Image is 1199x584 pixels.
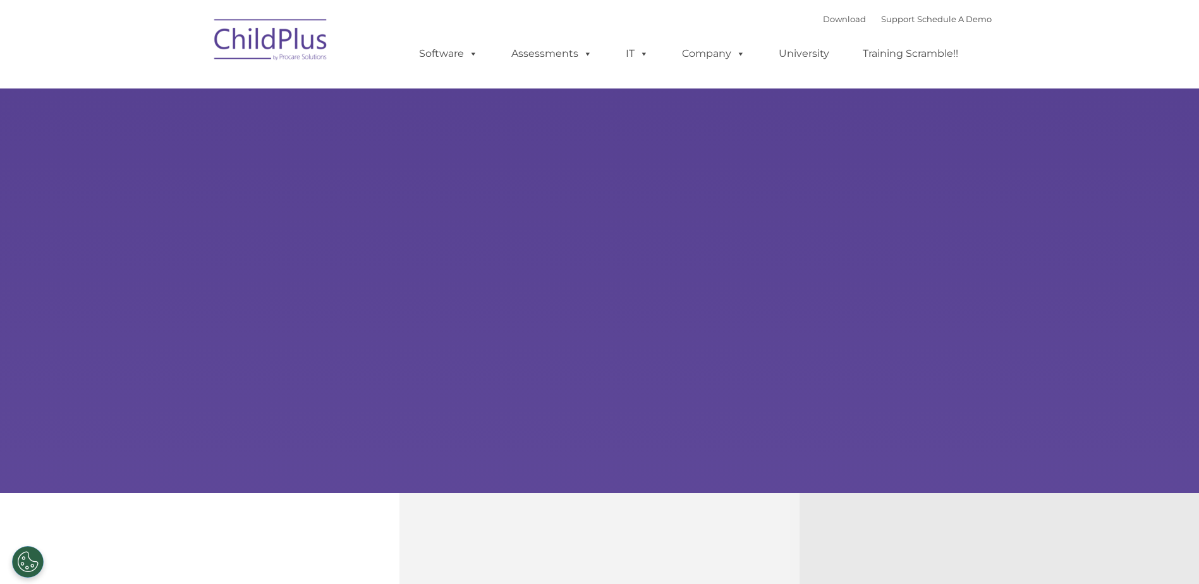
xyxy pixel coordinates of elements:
[406,41,490,66] a: Software
[208,10,334,73] img: ChildPlus by Procare Solutions
[823,14,866,24] a: Download
[823,14,992,24] font: |
[850,41,971,66] a: Training Scramble!!
[12,546,44,578] button: Cookies Settings
[669,41,758,66] a: Company
[499,41,605,66] a: Assessments
[881,14,915,24] a: Support
[613,41,661,66] a: IT
[917,14,992,24] a: Schedule A Demo
[766,41,842,66] a: University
